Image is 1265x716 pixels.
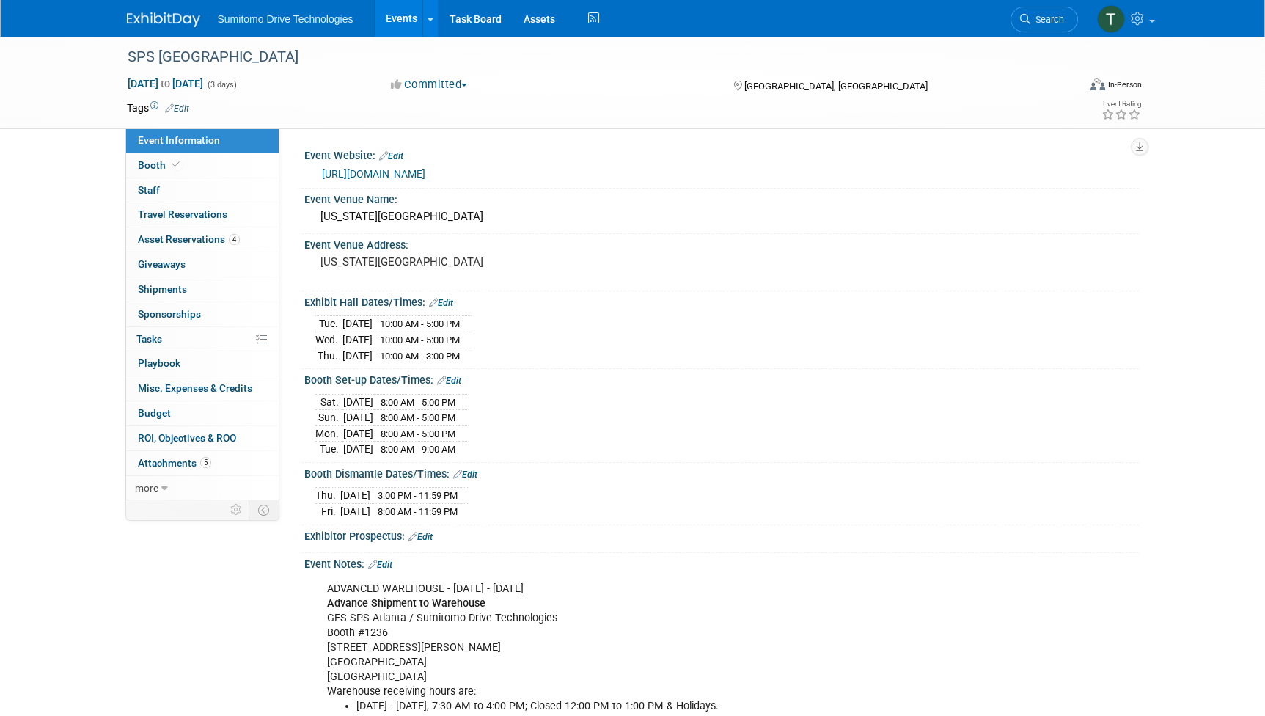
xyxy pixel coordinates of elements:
span: 4 [229,234,240,245]
div: In-Person [1107,79,1142,90]
span: 8:00 AM - 11:59 PM [378,506,458,517]
span: 8:00 AM - 5:00 PM [381,428,455,439]
span: to [158,78,172,89]
a: more [126,476,279,500]
span: Giveaways [138,258,186,270]
a: Attachments5 [126,451,279,475]
span: Attachments [138,457,211,469]
a: Budget [126,401,279,425]
a: Giveaways [126,252,279,277]
td: Tue. [315,442,343,457]
a: Edit [368,560,392,570]
span: ROI, Objectives & ROO [138,432,236,444]
a: Event Information [126,128,279,153]
td: [DATE] [343,425,373,442]
li: [DATE] - [DATE], 7:30 AM to 4:00 PM; Closed 12:00 PM to 1:00 PM & Holidays. [356,699,969,714]
span: 8:00 AM - 9:00 AM [381,444,455,455]
td: Sun. [315,410,343,426]
td: [DATE] [340,504,370,519]
div: Event Website: [304,145,1139,164]
div: Exhibit Hall Dates/Times: [304,291,1139,310]
span: 8:00 AM - 5:00 PM [381,412,455,423]
span: 5 [200,457,211,468]
span: Sumitomo Drive Technologies [218,13,353,25]
pre: [US_STATE][GEOGRAPHIC_DATA] [320,255,636,268]
div: Exhibitor Prospectus: [304,525,1139,544]
td: Fri. [315,504,340,519]
a: Asset Reservations4 [126,227,279,252]
td: Thu. [315,488,340,504]
div: Event Venue Address: [304,234,1139,252]
a: Misc. Expenses & Credits [126,376,279,401]
td: Personalize Event Tab Strip [224,500,249,519]
td: Sat. [315,394,343,410]
span: 10:00 AM - 5:00 PM [380,335,460,346]
img: Format-Inperson.png [1090,78,1105,90]
td: Mon. [315,425,343,442]
span: [DATE] [DATE] [127,77,204,90]
span: Asset Reservations [138,233,240,245]
a: Travel Reservations [126,202,279,227]
span: Tasks [136,333,162,345]
img: ExhibitDay [127,12,200,27]
span: Playbook [138,357,180,369]
td: Toggle Event Tabs [249,500,279,519]
span: Search [1030,14,1064,25]
span: Booth [138,159,183,171]
td: Tue. [315,316,342,332]
a: Edit [437,376,461,386]
td: Wed. [315,332,342,348]
span: Sponsorships [138,308,201,320]
td: [DATE] [342,348,373,363]
span: 3:00 PM - 11:59 PM [378,490,458,501]
td: [DATE] [343,442,373,457]
div: Event Notes: [304,553,1139,572]
span: Misc. Expenses & Credits [138,382,252,394]
div: Booth Set-up Dates/Times: [304,369,1139,388]
div: Event Rating [1101,101,1141,108]
div: SPS [GEOGRAPHIC_DATA] [122,44,1056,70]
td: [DATE] [340,488,370,504]
td: [DATE] [343,410,373,426]
span: more [135,482,158,494]
a: Edit [408,532,433,542]
span: 10:00 AM - 5:00 PM [380,318,460,329]
td: Thu. [315,348,342,363]
td: [DATE] [342,316,373,332]
a: Edit [453,470,477,480]
div: [US_STATE][GEOGRAPHIC_DATA] [315,205,1128,228]
span: (3 days) [206,80,237,89]
td: [DATE] [343,394,373,410]
td: [DATE] [342,332,373,348]
a: Tasks [126,327,279,351]
i: Booth reservation complete [172,161,180,169]
a: Playbook [126,351,279,376]
a: Search [1011,7,1078,32]
div: Booth Dismantle Dates/Times: [304,463,1139,482]
span: 8:00 AM - 5:00 PM [381,397,455,408]
a: ROI, Objectives & ROO [126,426,279,450]
span: Staff [138,184,160,196]
span: Budget [138,407,171,419]
a: Sponsorships [126,302,279,326]
a: Booth [126,153,279,178]
a: Edit [165,103,189,114]
button: Committed [386,77,473,92]
span: Travel Reservations [138,208,227,220]
span: 10:00 AM - 3:00 PM [380,351,460,362]
a: Staff [126,178,279,202]
a: [URL][DOMAIN_NAME] [322,168,425,180]
a: Shipments [126,277,279,302]
div: Event Format [991,76,1143,98]
img: Taylor Mobley [1097,5,1125,33]
span: Shipments [138,283,187,295]
a: Edit [429,298,453,308]
span: Event Information [138,134,220,146]
span: [GEOGRAPHIC_DATA], [GEOGRAPHIC_DATA] [744,81,928,92]
a: Edit [379,151,403,161]
td: Tags [127,101,189,115]
b: Advance Shipment to Warehouse [327,597,485,610]
div: Event Venue Name: [304,189,1139,207]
